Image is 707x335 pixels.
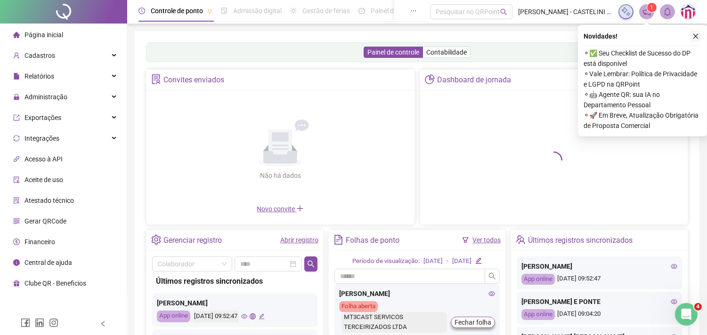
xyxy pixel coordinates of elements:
span: close [692,33,699,40]
div: App online [521,274,555,285]
span: facebook [21,318,30,327]
span: Contabilidade [426,48,467,56]
span: Gestão de férias [302,7,350,15]
span: qrcode [13,218,20,224]
div: [PERSON_NAME] [157,298,313,308]
span: ⚬ ✅ Seu Checklist de Sucesso do DP está disponível [584,48,701,69]
span: audit [13,176,20,183]
span: Novidades ! [584,31,618,41]
span: ⚬ Vale Lembrar: Política de Privacidade e LGPD na QRPoint [584,69,701,89]
span: pie-chart [425,74,435,84]
span: Central de ajuda [24,259,72,266]
div: Convites enviados [163,72,224,88]
sup: 1 [647,3,657,12]
span: search [488,272,496,280]
span: search [307,260,315,268]
span: solution [151,74,161,84]
span: dashboard [358,8,365,14]
span: file [13,73,20,80]
div: Folha aberta [339,301,378,312]
div: App online [521,309,555,320]
span: filter [462,237,469,243]
span: eye [488,290,495,297]
span: sync [13,135,20,142]
span: [PERSON_NAME] - CASTELINI COMERCIO DE VESTUARIO LTDA [518,7,613,17]
span: pushpin [207,8,212,14]
span: Administração [24,93,67,101]
div: [PERSON_NAME] [521,261,677,271]
span: Novo convite [257,205,304,213]
span: setting [151,235,161,245]
span: dollar [13,239,20,245]
div: - [447,256,448,266]
span: home [13,32,20,38]
span: Atestado técnico [24,197,74,204]
div: Não há dados [237,170,324,181]
div: MT3CAST SERVICOS TERCEIRIZADOS LTDA [341,312,447,333]
div: Período de visualização: [352,256,420,266]
span: Exportações [24,114,61,121]
span: sun [290,8,297,14]
span: Relatórios [24,72,54,80]
span: Aceite de uso [24,176,63,183]
div: Gerenciar registro [163,232,222,248]
span: eye [241,313,247,319]
span: file-done [221,8,228,14]
span: 1 [650,4,654,11]
div: [DATE] [423,256,443,266]
span: Integrações [24,135,59,142]
span: user-add [13,52,20,59]
span: lock [13,94,20,100]
span: search [500,8,507,16]
span: file-text [333,235,343,245]
span: solution [13,197,20,204]
div: App online [157,311,190,322]
div: [DATE] 09:52:47 [521,274,677,285]
span: Controle de ponto [151,7,203,15]
img: 74272 [681,5,695,19]
button: Fechar folha [451,317,495,328]
span: bell [663,8,672,16]
span: eye [671,263,677,270]
div: [PERSON_NAME] [339,288,495,299]
span: ⚬ 🚀 Em Breve, Atualização Obrigatória de Proposta Comercial [584,110,701,131]
span: linkedin [35,318,44,327]
span: info-circle [13,259,20,266]
span: eye [671,298,677,305]
div: Folhas de ponto [346,232,399,248]
span: 4 [694,303,702,311]
div: Últimos registros sincronizados [156,275,314,287]
span: Financeiro [24,238,55,246]
span: Página inicial [24,31,63,39]
span: instagram [49,318,58,327]
span: clock-circle [138,8,145,14]
span: Painel de controle [367,48,419,56]
span: Admissão digital [233,7,282,15]
span: ellipsis [410,8,417,14]
span: Painel do DP [371,7,407,15]
span: Cadastros [24,52,55,59]
div: [DATE] [452,256,471,266]
span: api [13,156,20,162]
span: Clube QR - Beneficios [24,279,86,287]
span: left [100,320,106,327]
span: edit [475,257,481,263]
div: [PERSON_NAME] E PONTE [521,296,677,307]
div: Últimos registros sincronizados [528,232,633,248]
span: Gerar QRCode [24,217,66,225]
span: ⚬ 🤖 Agente QR: sua IA no Departamento Pessoal [584,89,701,110]
div: [DATE] 09:52:47 [193,311,239,322]
span: team [516,235,526,245]
div: Dashboard de jornada [437,72,511,88]
img: sparkle-icon.fc2bf0ac1784a2077858766a79e2daf3.svg [621,7,631,17]
span: Fechar folha [455,317,491,327]
span: edit [259,313,265,319]
span: export [13,114,20,121]
a: Ver todos [472,236,501,244]
span: Acesso à API [24,155,63,163]
a: Abrir registro [280,236,318,244]
span: loading [542,148,565,171]
div: [DATE] 09:04:20 [521,309,677,320]
span: notification [642,8,651,16]
span: gift [13,280,20,287]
